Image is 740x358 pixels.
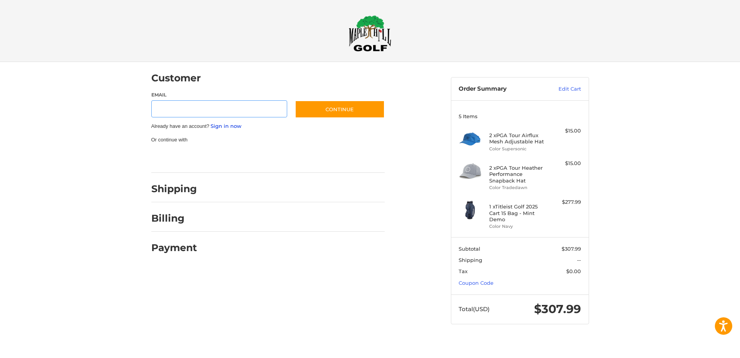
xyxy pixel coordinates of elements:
h3: Order Summary [459,85,542,93]
a: Sign in now [211,123,242,129]
iframe: PayPal-paylater [214,151,272,165]
p: Already have an account? [151,122,385,130]
iframe: PayPal-paypal [149,151,207,165]
h4: 2 x PGA Tour Airflux Mesh Adjustable Hat [489,132,548,145]
span: Tax [459,268,468,274]
h4: 2 x PGA Tour Heather Performance Snapback Hat [489,165,548,184]
a: Coupon Code [459,280,493,286]
h3: 5 Items [459,113,581,119]
div: $15.00 [550,160,581,167]
label: Email [151,91,288,98]
a: Edit Cart [542,85,581,93]
span: $307.99 [534,302,581,316]
div: $15.00 [550,127,581,135]
p: Or continue with [151,136,385,144]
img: Maple Hill Golf [349,15,391,52]
span: Shipping [459,257,482,263]
span: Subtotal [459,246,480,252]
span: $0.00 [566,268,581,274]
div: $277.99 [550,198,581,206]
h2: Customer [151,72,201,84]
h2: Shipping [151,183,197,195]
li: Color Tradedawn [489,184,548,191]
li: Color Supersonic [489,146,548,152]
h4: 1 x Titleist Golf 2025 Cart 15 Bag - Mint Demo [489,203,548,222]
span: Total (USD) [459,305,490,313]
li: Color Navy [489,223,548,230]
button: Continue [295,100,385,118]
span: -- [577,257,581,263]
iframe: PayPal-venmo [280,151,338,165]
h2: Billing [151,212,197,224]
span: $307.99 [562,246,581,252]
h2: Payment [151,242,197,254]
